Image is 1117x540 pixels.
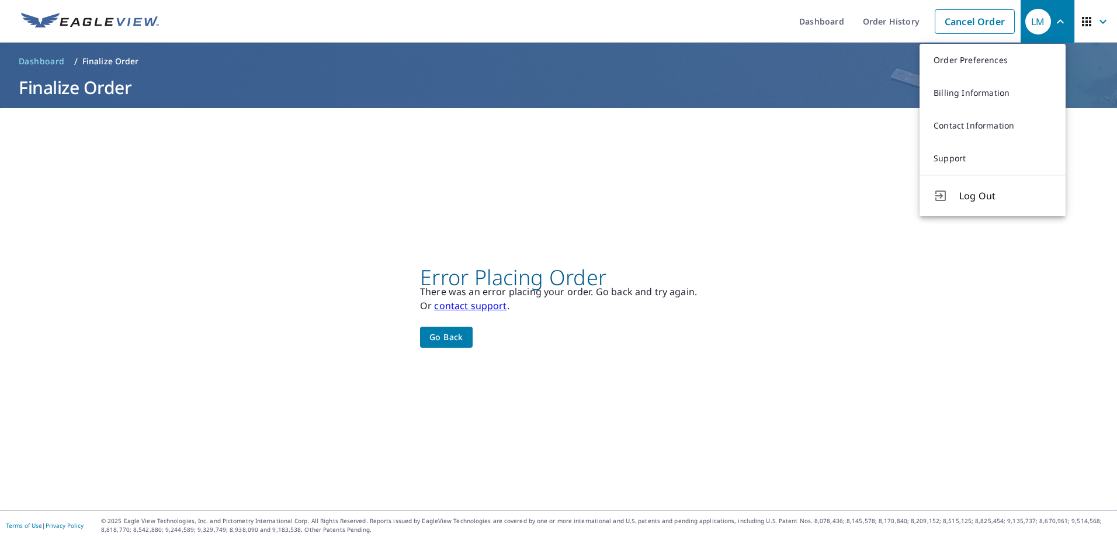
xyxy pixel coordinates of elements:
nav: breadcrumb [14,52,1103,71]
li: / [74,54,78,68]
span: Log Out [959,189,1052,203]
p: | [6,522,84,529]
a: Support [920,142,1066,175]
div: LM [1025,9,1051,34]
button: Go back [420,327,473,348]
a: Billing Information [920,77,1066,109]
p: Or . [420,299,697,313]
button: Log Out [920,175,1066,216]
a: Cancel Order [935,9,1015,34]
a: Order Preferences [920,44,1066,77]
h1: Finalize Order [14,75,1103,99]
img: EV Logo [21,13,159,30]
a: Contact Information [920,109,1066,142]
a: Terms of Use [6,521,42,529]
p: © 2025 Eagle View Technologies, Inc. and Pictometry International Corp. All Rights Reserved. Repo... [101,517,1111,534]
a: Dashboard [14,52,70,71]
a: contact support [434,299,507,312]
p: Error Placing Order [420,271,697,285]
span: Dashboard [19,56,65,67]
span: Go back [429,330,463,345]
p: Finalize Order [82,56,139,67]
a: Privacy Policy [46,521,84,529]
p: There was an error placing your order. Go back and try again. [420,285,697,299]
